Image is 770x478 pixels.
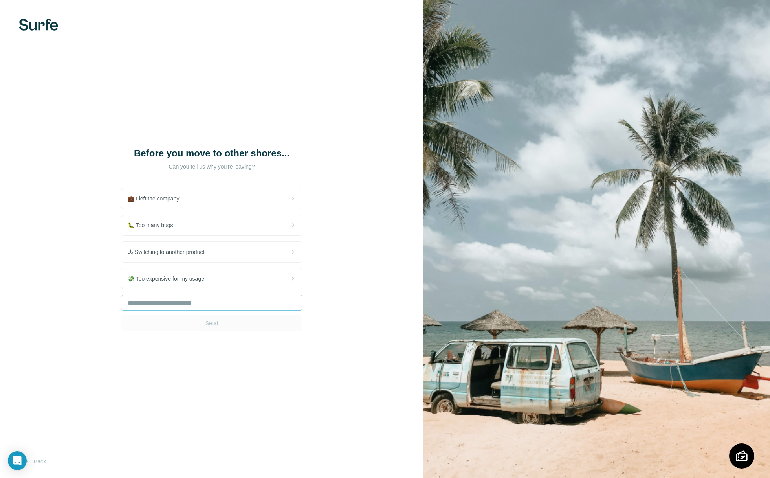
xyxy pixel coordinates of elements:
span: 🕹 Switching to another product [128,248,211,256]
h1: Before you move to other shores... [133,147,290,160]
span: 💼 I left the company [128,195,185,202]
div: Open Intercom Messenger [8,451,27,470]
img: Surfe's logo [19,19,58,31]
button: Back [19,454,51,469]
span: 🐛 Too many bugs [128,221,180,229]
span: 💸 Too expensive for my usage [128,275,211,283]
p: Can you tell us why you're leaving? [133,163,290,171]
